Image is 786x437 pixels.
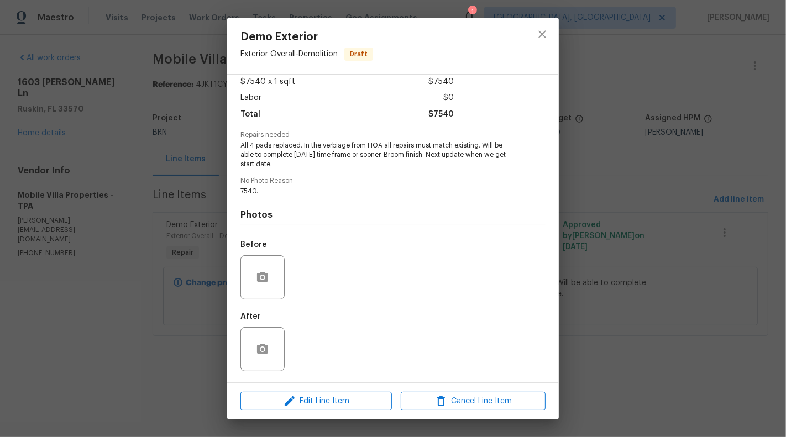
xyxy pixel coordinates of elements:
[240,241,267,249] h5: Before
[443,90,454,106] span: $0
[240,187,515,196] span: 7540.
[240,209,546,220] h4: Photos
[240,107,260,123] span: Total
[240,313,261,320] h5: After
[244,394,389,408] span: Edit Line Item
[428,107,454,123] span: $7540
[428,74,454,90] span: $7540
[240,31,373,43] span: Demo Exterior
[468,7,476,18] div: 1
[240,131,546,139] span: Repairs needed
[240,50,338,58] span: Exterior Overall - Demolition
[240,90,261,106] span: Labor
[240,141,515,169] span: All 4 pads replaced. In the verbiage from HOA all repairs must match existing. Will be able to co...
[529,21,556,48] button: close
[401,392,546,411] button: Cancel Line Item
[240,392,392,411] button: Edit Line Item
[345,49,372,60] span: Draft
[240,177,546,185] span: No Photo Reason
[404,394,542,408] span: Cancel Line Item
[240,74,295,90] span: $7540 x 1 sqft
